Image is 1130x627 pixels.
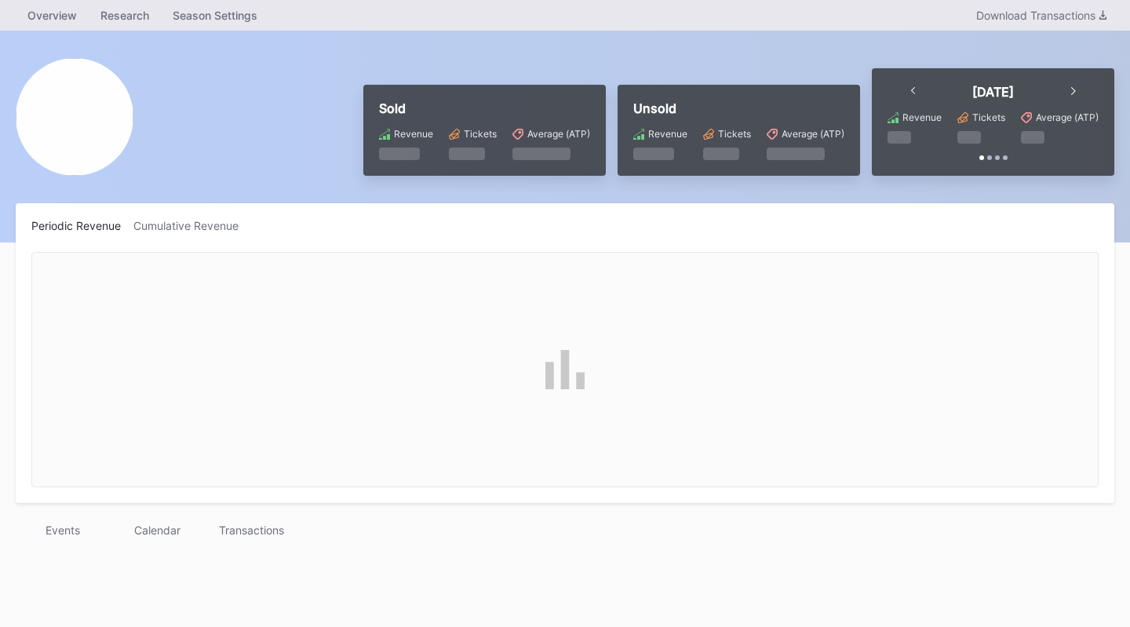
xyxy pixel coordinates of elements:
a: Overview [16,4,89,27]
button: Download Transactions [968,5,1114,26]
div: [DATE] [972,84,1014,100]
div: Tickets [464,128,497,140]
div: Average (ATP) [527,128,590,140]
div: Download Transactions [976,9,1106,22]
div: Revenue [902,111,942,123]
a: Research [89,4,161,27]
div: Tickets [718,128,751,140]
div: Cumulative Revenue [133,219,251,232]
div: Average (ATP) [1036,111,1099,123]
div: Calendar [110,519,204,541]
div: Revenue [648,128,687,140]
div: Tickets [972,111,1005,123]
div: Transactions [204,519,298,541]
div: Unsold [633,100,844,116]
div: Periodic Revenue [31,219,133,232]
a: Season Settings [161,4,269,27]
div: Average (ATP) [782,128,844,140]
div: Revenue [394,128,433,140]
div: Sold [379,100,590,116]
div: Events [16,519,110,541]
